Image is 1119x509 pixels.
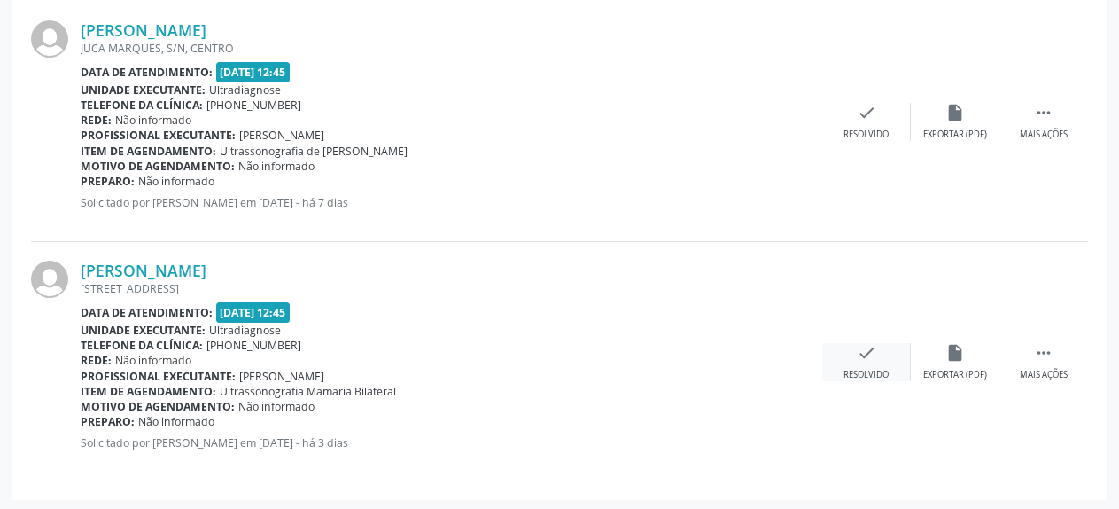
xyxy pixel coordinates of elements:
a: [PERSON_NAME] [81,261,206,280]
span: Não informado [138,414,214,429]
b: Motivo de agendamento: [81,159,235,174]
b: Unidade executante: [81,82,206,98]
p: Solicitado por [PERSON_NAME] em [DATE] - há 7 dias [81,195,822,210]
span: Não informado [115,113,191,128]
i:  [1034,103,1053,122]
b: Rede: [81,353,112,368]
span: Não informado [238,159,315,174]
span: Ultradiagnose [209,82,281,98]
span: [PHONE_NUMBER] [206,98,301,113]
div: Mais ações [1020,369,1068,381]
b: Item de agendamento: [81,144,216,159]
span: [PHONE_NUMBER] [206,338,301,353]
span: Ultradiagnose [209,323,281,338]
span: [PERSON_NAME] [239,128,324,143]
p: Solicitado por [PERSON_NAME] em [DATE] - há 3 dias [81,435,822,450]
img: img [31,261,68,298]
i: insert_drive_file [945,103,965,122]
i:  [1034,343,1053,363]
b: Telefone da clínica: [81,338,203,353]
span: Ultrassonografia de [PERSON_NAME] [220,144,408,159]
a: [PERSON_NAME] [81,20,206,40]
span: Ultrassonografia Mamaria Bilateral [220,384,396,399]
b: Preparo: [81,414,135,429]
div: Resolvido [843,129,889,141]
i: insert_drive_file [945,343,965,363]
img: img [31,20,68,58]
b: Rede: [81,113,112,128]
i: check [857,103,876,122]
div: Exportar (PDF) [923,129,987,141]
b: Telefone da clínica: [81,98,203,113]
span: [PERSON_NAME] [239,369,324,384]
b: Item de agendamento: [81,384,216,399]
b: Data de atendimento: [81,65,213,80]
b: Profissional executante: [81,128,236,143]
span: [DATE] 12:45 [216,302,291,323]
b: Profissional executante: [81,369,236,384]
i: check [857,343,876,363]
div: JUCA MARQUES, S/N, CENTRO [81,41,822,56]
div: Exportar (PDF) [923,369,987,381]
span: Não informado [238,399,315,414]
div: [STREET_ADDRESS] [81,281,822,296]
span: Não informado [138,174,214,189]
b: Preparo: [81,174,135,189]
span: [DATE] 12:45 [216,62,291,82]
span: Não informado [115,353,191,368]
b: Motivo de agendamento: [81,399,235,414]
b: Data de atendimento: [81,305,213,320]
div: Resolvido [843,369,889,381]
div: Mais ações [1020,129,1068,141]
b: Unidade executante: [81,323,206,338]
